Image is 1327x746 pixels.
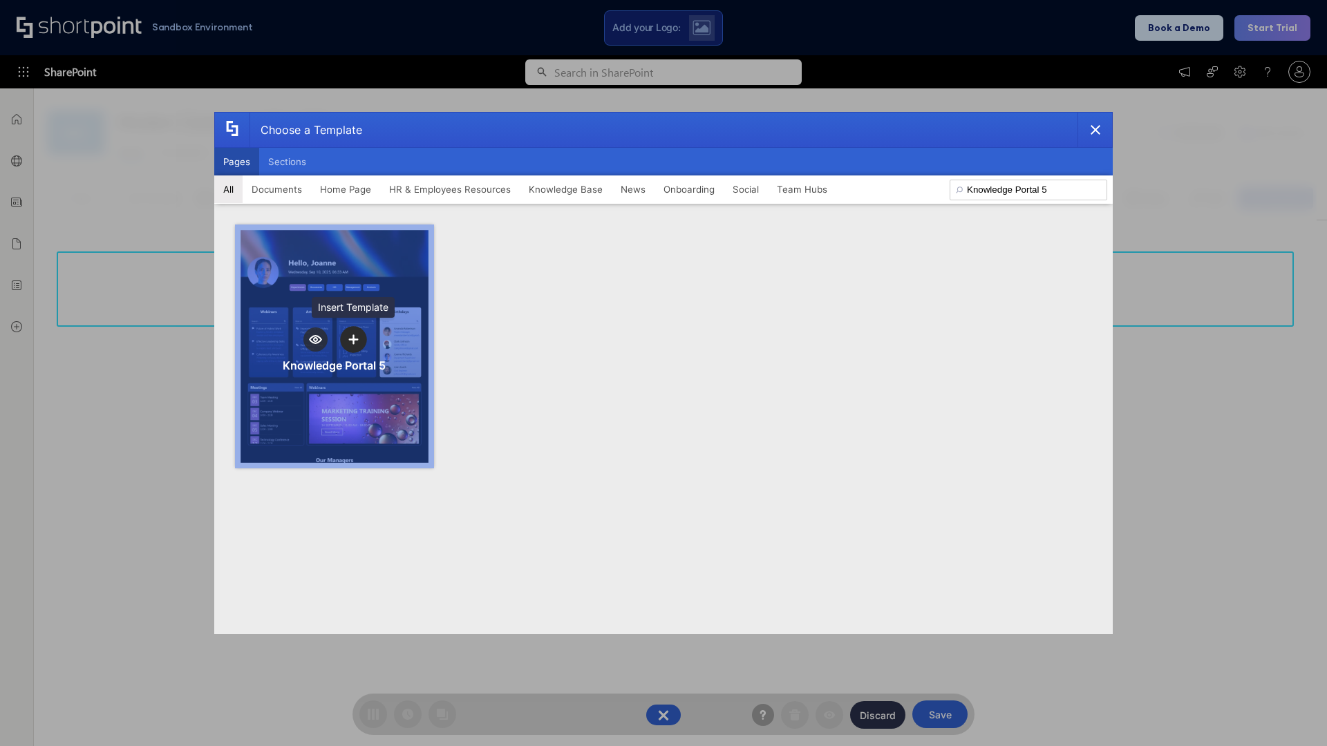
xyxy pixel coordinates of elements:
[214,148,259,175] button: Pages
[950,180,1107,200] input: Search
[311,175,380,203] button: Home Page
[283,358,386,372] div: Knowledge Portal 5
[243,175,311,203] button: Documents
[259,148,315,175] button: Sections
[612,175,655,203] button: News
[380,175,520,203] button: HR & Employees Resources
[214,112,1113,634] div: template selector
[768,175,836,203] button: Team Hubs
[724,175,768,203] button: Social
[1258,680,1327,746] iframe: Chat Widget
[214,175,243,203] button: All
[250,113,362,147] div: Choose a Template
[520,175,612,203] button: Knowledge Base
[655,175,724,203] button: Onboarding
